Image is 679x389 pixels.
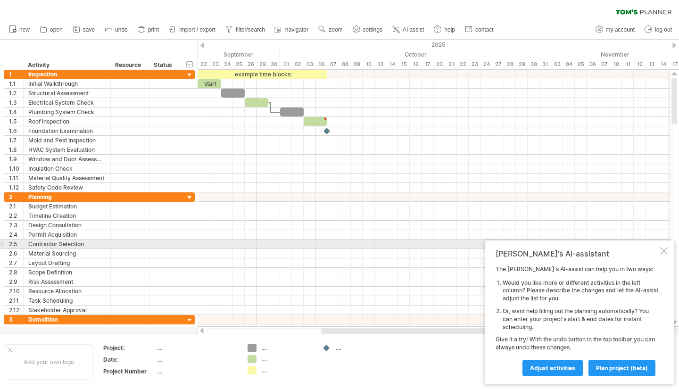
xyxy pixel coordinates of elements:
div: 1.9 [9,155,23,164]
div: Stakeholder Approval [28,306,106,315]
div: .... [261,344,313,352]
div: 1.11 [9,174,23,182]
div: Friday, 7 November 2025 [598,59,610,69]
div: Wednesday, 29 October 2025 [516,59,528,69]
a: navigator [273,24,311,36]
div: 2.4 [9,230,23,239]
div: 2.2 [9,211,23,220]
a: undo [102,24,131,36]
div: Thursday, 25 September 2025 [233,59,245,69]
div: Monday, 29 September 2025 [257,59,268,69]
div: Foundation Examination [28,126,106,135]
div: .... [261,366,313,374]
span: help [444,26,455,33]
a: zoom [316,24,345,36]
div: Wednesday, 12 November 2025 [634,59,646,69]
div: start [198,79,221,88]
div: Wednesday, 5 November 2025 [575,59,587,69]
div: The [PERSON_NAME]'s AI-assist can help you in two ways: Give it a try! With the undo button in th... [496,265,658,376]
div: Thursday, 13 November 2025 [646,59,657,69]
div: 1.8 [9,145,23,154]
div: Plumbing System Check [28,108,106,116]
a: import / export [166,24,218,36]
div: 1.6 [9,126,23,135]
div: HVAC System Evaluation [28,145,106,154]
span: filter/search [236,26,265,33]
div: 1 [9,70,23,79]
div: Friday, 14 November 2025 [657,59,669,69]
div: .... [157,356,236,364]
div: Wednesday, 8 October 2025 [339,59,351,69]
div: Friday, 26 September 2025 [245,59,257,69]
div: 2.9 [9,277,23,286]
div: Monday, 10 November 2025 [610,59,622,69]
div: Thursday, 6 November 2025 [587,59,598,69]
div: Tuesday, 14 October 2025 [386,59,398,69]
span: contact [475,26,494,33]
div: Budget Estimation [28,202,106,211]
div: 1.1 [9,79,23,88]
div: Inspection [28,70,106,79]
div: Friday, 24 October 2025 [480,59,492,69]
div: Monday, 13 October 2025 [374,59,386,69]
div: Monday, 3 November 2025 [551,59,563,69]
div: Project: [103,344,155,352]
div: .... [336,344,387,352]
div: Thursday, 2 October 2025 [292,59,304,69]
div: 2.3 [9,221,23,230]
div: Structural Assessment [28,89,106,98]
div: Tuesday, 11 November 2025 [622,59,634,69]
div: 2.7 [9,258,23,267]
div: Permit Acquisition [28,230,106,239]
a: my account [593,24,638,36]
div: .... [157,367,236,375]
div: example time blocks: [198,70,327,79]
a: filter/search [223,24,268,36]
div: Timeline Creation [28,211,106,220]
div: Friday, 31 October 2025 [539,59,551,69]
span: undo [115,26,128,33]
div: Thursday, 9 October 2025 [351,59,363,69]
div: .... [261,355,313,363]
span: settings [363,26,382,33]
div: Friday, 3 October 2025 [304,59,315,69]
a: new [7,24,33,36]
span: zoom [329,26,342,33]
div: 2.10 [9,287,23,296]
span: save [83,26,95,33]
a: help [431,24,458,36]
div: 2.5 [9,240,23,248]
div: 2.12 [9,306,23,315]
div: Monday, 27 October 2025 [492,59,504,69]
div: Tuesday, 28 October 2025 [504,59,516,69]
div: [PERSON_NAME]'s AI-assistant [496,249,658,258]
a: log out [642,24,675,36]
a: AI assist [390,24,427,36]
div: 1.4 [9,108,23,116]
div: Tuesday, 30 September 2025 [268,59,280,69]
div: Scope Definition [28,268,106,277]
div: Monday, 6 October 2025 [315,59,327,69]
span: my account [606,26,635,33]
div: 3.1 [9,324,23,333]
div: .... [157,344,236,352]
a: open [37,24,66,36]
div: Friday, 17 October 2025 [422,59,433,69]
span: Adjust activities [530,364,575,372]
div: Thursday, 30 October 2025 [528,59,539,69]
div: Demolition [28,315,106,324]
div: 3 [9,315,23,324]
span: import / export [179,26,215,33]
a: save [70,24,98,36]
div: 2.11 [9,296,23,305]
div: 2 [9,192,23,201]
div: Wednesday, 1 October 2025 [280,59,292,69]
div: Monday, 20 October 2025 [433,59,445,69]
div: Resource Allocation [28,287,106,296]
div: Thursday, 16 October 2025 [410,59,422,69]
div: Roof Inspection [28,117,106,126]
span: log out [655,26,672,33]
div: Insulation Check [28,164,106,173]
div: 1.2 [9,89,23,98]
div: Wednesday, 22 October 2025 [457,59,469,69]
